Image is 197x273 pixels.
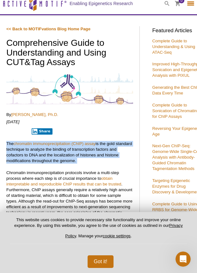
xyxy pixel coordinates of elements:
a: Complete Guide to Understanding & Using ATAC-Seq [152,39,195,55]
button: Share [32,128,53,135]
a: chromatin immunoprecipitation (ChIP) assay [14,141,95,146]
em: [DATE] [6,119,20,124]
h2: Enabling Epigenetics Research [70,1,133,6]
a: Complete Guide to Sonication of Chromatin for ChIP Assays [152,103,197,119]
button: cookie settings [103,234,131,238]
button: Got it! [88,255,114,268]
a: 0 [175,1,181,8]
h1: Comprehensive Guide to Understanding and Using CUT&Tag Assays [6,38,133,68]
img: Antibody-Based Tagmentation Notes [6,73,133,105]
p: The is the gold standard technique to analyze the binding of transcription factors and cofactors ... [6,141,133,164]
iframe: Intercom live chat [175,252,191,267]
a: Privacy Policy [65,223,183,238]
a: << Back to MOTIFvations Blog Home Page [6,27,90,31]
iframe: X Post Button [6,128,27,134]
p: Chromatin immunoprecipitation protocols involve a multi-step process where each step is of crucia... [6,170,133,227]
p: By [6,112,133,118]
p: This website uses cookies to provide necessary site functionality and improve your online experie... [10,217,187,244]
a: [PERSON_NAME], Ph.D. [11,112,58,117]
